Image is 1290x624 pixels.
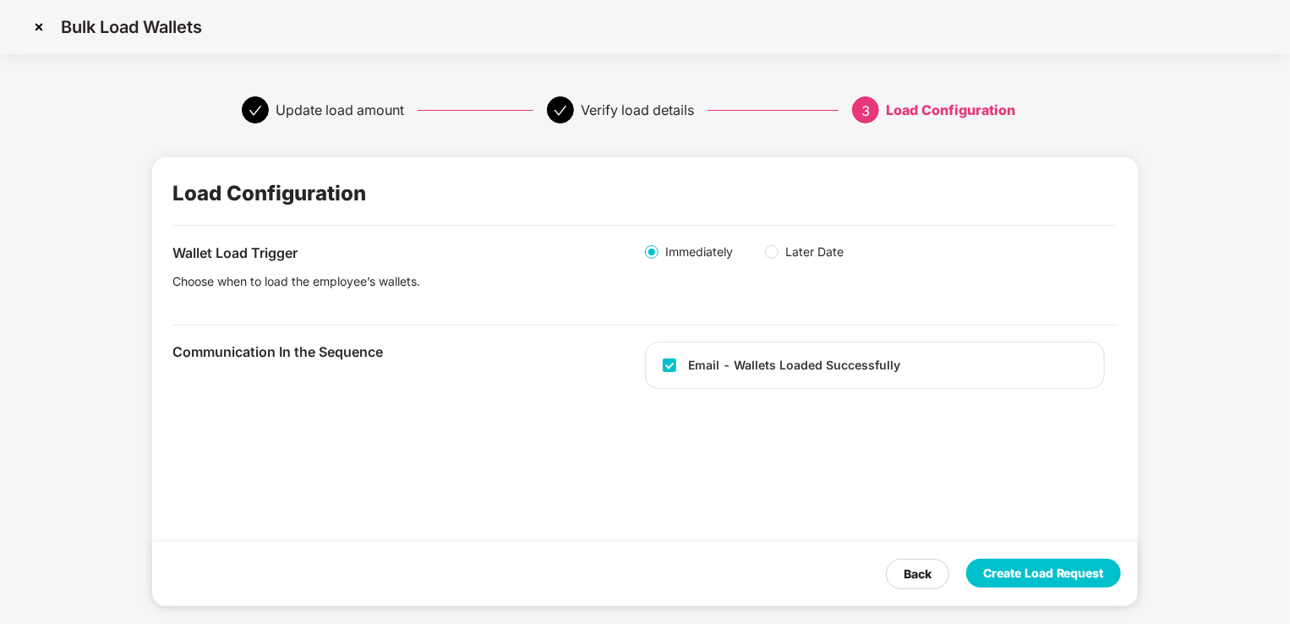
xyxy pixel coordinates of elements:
[172,342,645,363] div: Communication In the Sequence
[25,14,52,41] img: svg+xml;base64,PHN2ZyBpZD0iQ3Jvc3MtMzJ4MzIiIHhtbG5zPSJodHRwOi8vd3d3LnczLm9yZy8yMDAwL3N2ZyIgd2lkdG...
[659,243,740,261] span: Immediately
[172,272,593,291] div: Choose when to load the employee’s wallets.
[904,565,932,583] div: Back
[983,564,1104,583] div: Create Load Request
[581,96,694,123] div: Verify load details
[861,102,870,119] span: 3
[688,356,900,375] div: Email - Wallets Loaded Successfully
[276,96,404,123] div: Update load amount
[61,17,202,37] p: Bulk Load Wallets
[886,96,1015,123] div: Load Configuration
[249,104,262,118] span: check
[779,243,850,261] span: Later Date
[554,104,567,118] span: check
[172,178,366,210] div: Load Configuration
[172,243,645,264] div: Wallet Load Trigger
